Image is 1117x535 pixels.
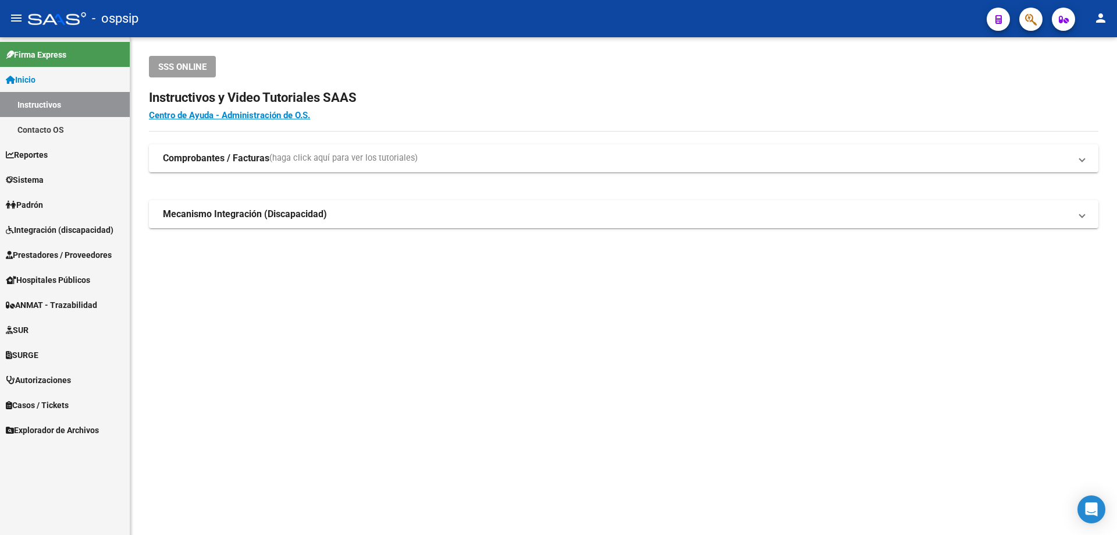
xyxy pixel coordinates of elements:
span: SSS ONLINE [158,62,207,72]
span: Hospitales Públicos [6,274,90,286]
span: Prestadores / Proveedores [6,249,112,261]
span: Firma Express [6,48,66,61]
mat-icon: person [1094,11,1108,25]
span: - ospsip [92,6,138,31]
mat-expansion-panel-header: Comprobantes / Facturas(haga click aquí para ver los tutoriales) [149,144,1098,172]
span: (haga click aquí para ver los tutoriales) [269,152,418,165]
a: Centro de Ayuda - Administración de O.S. [149,110,310,121]
span: SURGE [6,349,38,362]
span: Reportes [6,148,48,161]
button: SSS ONLINE [149,56,216,77]
span: Casos / Tickets [6,399,69,412]
div: Open Intercom Messenger [1077,495,1105,523]
span: SUR [6,324,29,336]
mat-expansion-panel-header: Mecanismo Integración (Discapacidad) [149,200,1098,228]
mat-icon: menu [9,11,23,25]
span: Sistema [6,173,44,186]
span: Padrón [6,199,43,211]
span: ANMAT - Trazabilidad [6,299,97,311]
span: Autorizaciones [6,374,71,387]
span: Integración (discapacidad) [6,224,113,236]
strong: Comprobantes / Facturas [163,152,269,165]
h2: Instructivos y Video Tutoriales SAAS [149,87,1098,109]
span: Inicio [6,73,35,86]
span: Explorador de Archivos [6,424,99,437]
strong: Mecanismo Integración (Discapacidad) [163,208,327,221]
